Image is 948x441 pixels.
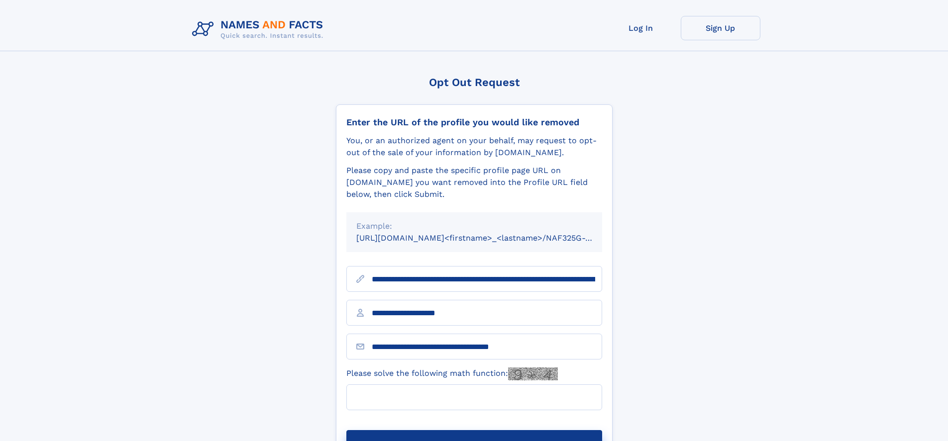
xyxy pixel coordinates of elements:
div: Enter the URL of the profile you would like removed [346,117,602,128]
label: Please solve the following math function: [346,367,558,380]
a: Log In [601,16,681,40]
div: Please copy and paste the specific profile page URL on [DOMAIN_NAME] you want removed into the Pr... [346,165,602,200]
img: Logo Names and Facts [188,16,331,43]
small: [URL][DOMAIN_NAME]<firstname>_<lastname>/NAF325G-xxxxxxxx [356,233,621,243]
div: Opt Out Request [336,76,613,88]
div: Example: [356,220,592,232]
div: You, or an authorized agent on your behalf, may request to opt-out of the sale of your informatio... [346,135,602,159]
a: Sign Up [681,16,760,40]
